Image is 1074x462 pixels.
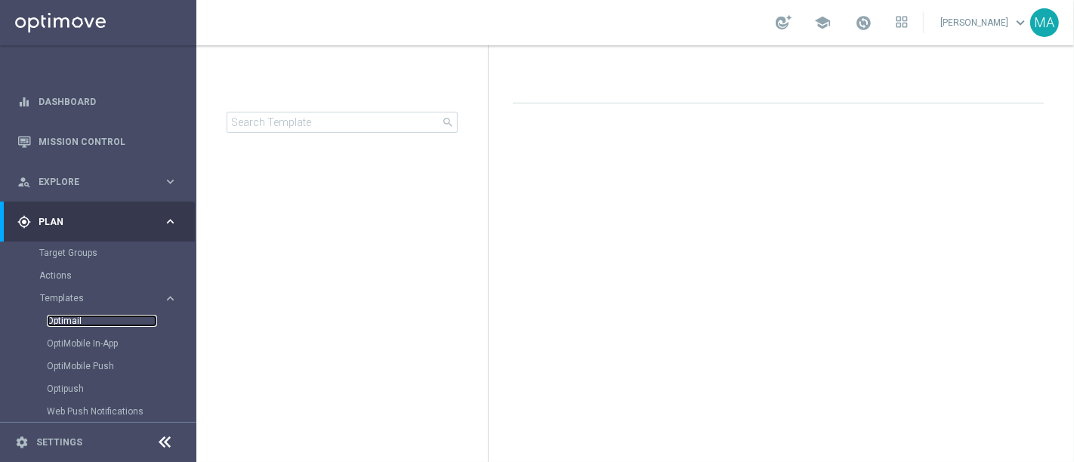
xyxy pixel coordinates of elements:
[814,14,831,31] span: school
[17,176,178,188] button: person_search Explore keyboard_arrow_right
[39,269,157,282] a: Actions
[47,377,195,400] div: Optipush
[40,294,148,303] span: Templates
[163,174,177,189] i: keyboard_arrow_right
[17,175,31,189] i: person_search
[227,112,458,133] input: Search Template
[39,247,157,259] a: Target Groups
[39,217,163,226] span: Plan
[17,136,178,148] button: Mission Control
[939,11,1030,34] a: [PERSON_NAME]keyboard_arrow_down
[1012,14,1029,31] span: keyboard_arrow_down
[17,215,163,229] div: Plan
[39,264,195,287] div: Actions
[39,82,177,122] a: Dashboard
[39,287,195,445] div: Templates
[163,214,177,229] i: keyboard_arrow_right
[47,332,195,355] div: OptiMobile In-App
[17,82,177,122] div: Dashboard
[39,242,195,264] div: Target Groups
[17,216,178,228] button: gps_fixed Plan keyboard_arrow_right
[47,355,195,377] div: OptiMobile Push
[47,405,157,417] a: Web Push Notifications
[17,122,177,162] div: Mission Control
[15,436,29,449] i: settings
[1030,8,1059,37] div: MA
[47,310,195,332] div: Optimail
[39,177,163,186] span: Explore
[163,291,177,306] i: keyboard_arrow_right
[17,215,31,229] i: gps_fixed
[47,360,157,372] a: OptiMobile Push
[47,383,157,395] a: Optipush
[47,337,157,350] a: OptiMobile In-App
[47,400,195,423] div: Web Push Notifications
[17,175,163,189] div: Explore
[39,122,177,162] a: Mission Control
[17,95,31,109] i: equalizer
[40,294,163,303] div: Templates
[47,315,157,327] a: Optimail
[36,438,82,447] a: Settings
[39,292,178,304] button: Templates keyboard_arrow_right
[442,116,454,128] span: search
[17,96,178,108] button: equalizer Dashboard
